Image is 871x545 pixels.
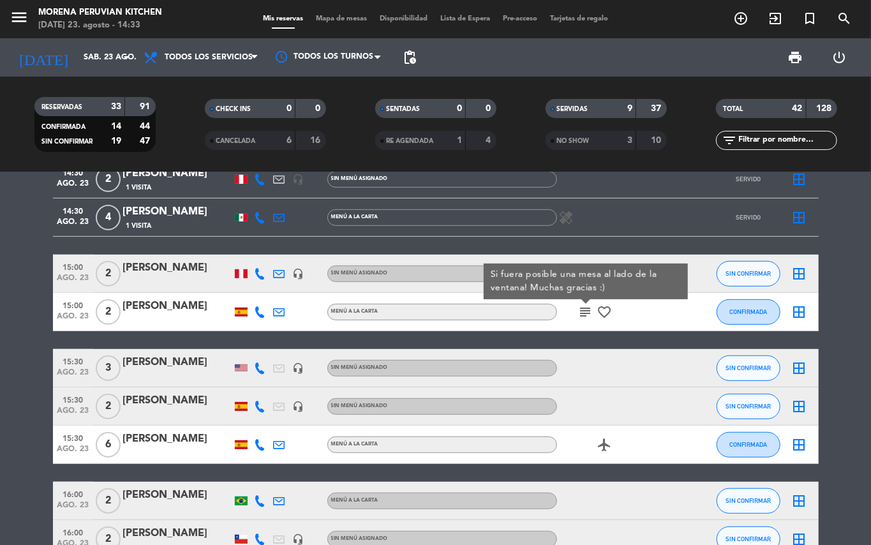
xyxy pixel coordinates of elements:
[57,312,89,327] span: ago. 23
[96,355,121,381] span: 3
[434,15,496,22] span: Lista de Espera
[373,15,434,22] span: Disponibilidad
[832,50,847,65] i: power_settings_new
[331,309,378,314] span: MENÚ A LA CARTA
[726,403,771,410] span: SIN CONFIRMAR
[57,297,89,312] span: 15:00
[10,8,29,31] button: menu
[57,392,89,407] span: 15:30
[165,53,253,62] span: Todos los servicios
[651,104,664,113] strong: 37
[733,11,748,26] i: add_circle_outline
[96,261,121,287] span: 2
[768,11,783,26] i: exit_to_app
[788,50,803,65] span: print
[817,38,861,77] div: LOG OUT
[331,403,388,408] span: Sin menú asignado
[293,401,304,412] i: headset_mic
[578,304,593,320] i: subject
[736,175,761,183] span: SERVIDO
[57,259,89,274] span: 15:00
[726,270,771,277] span: SIN CONFIRMAR
[387,138,434,144] span: RE AGENDADA
[57,430,89,445] span: 15:30
[57,501,89,516] span: ago. 23
[792,304,807,320] i: border_all
[126,183,152,193] span: 1 Visita
[38,6,162,19] div: Morena Peruvian Kitchen
[96,432,121,458] span: 6
[140,137,153,146] strong: 47
[793,104,803,113] strong: 42
[792,266,807,281] i: border_all
[293,362,304,374] i: headset_mic
[736,214,761,221] span: SERVIDO
[126,221,152,231] span: 1 Visita
[57,368,89,383] span: ago. 23
[42,104,83,110] span: RESERVADAS
[802,11,817,26] i: turned_in_not
[123,392,232,409] div: [PERSON_NAME]
[331,176,388,181] span: Sin menú asignado
[717,299,780,325] button: CONFIRMADA
[123,431,232,447] div: [PERSON_NAME]
[726,497,771,504] span: SIN CONFIRMAR
[140,122,153,131] strong: 44
[216,138,256,144] span: CANCELADA
[216,106,251,112] span: CHECK INS
[486,136,493,145] strong: 4
[717,261,780,287] button: SIN CONFIRMAR
[792,493,807,509] i: border_all
[792,210,807,225] i: border_all
[717,394,780,419] button: SIN CONFIRMAR
[627,104,632,113] strong: 9
[57,354,89,368] span: 15:30
[738,133,837,147] input: Filtrar por nombre...
[729,308,767,315] span: CONFIRMADA
[57,165,89,179] span: 14:30
[309,15,373,22] span: Mapa de mesas
[486,104,493,113] strong: 0
[57,179,89,194] span: ago. 23
[331,214,378,220] span: MENÚ A LA CARTA
[257,15,309,22] span: Mis reservas
[331,536,388,541] span: Sin menú asignado
[457,136,462,145] strong: 1
[10,43,77,71] i: [DATE]
[597,437,613,452] i: airplanemode_active
[287,136,292,145] strong: 6
[816,104,834,113] strong: 128
[111,122,121,131] strong: 14
[140,102,153,111] strong: 91
[331,365,388,370] span: Sin menú asignado
[717,432,780,458] button: CONFIRMADA
[729,441,767,448] span: CONFIRMADA
[42,124,86,130] span: CONFIRMADA
[57,274,89,288] span: ago. 23
[310,136,323,145] strong: 16
[96,167,121,192] span: 2
[792,361,807,376] i: border_all
[387,106,421,112] span: SENTADAS
[123,487,232,504] div: [PERSON_NAME]
[544,15,614,22] span: Tarjetas de regalo
[96,299,121,325] span: 2
[123,298,232,315] div: [PERSON_NAME]
[651,136,664,145] strong: 10
[726,535,771,542] span: SIN CONFIRMAR
[557,138,590,144] span: NO SHOW
[57,203,89,218] span: 14:30
[123,165,232,182] div: [PERSON_NAME]
[496,15,544,22] span: Pre-acceso
[331,498,378,503] span: MENÚ A LA CARTA
[57,218,89,232] span: ago. 23
[717,355,780,381] button: SIN CONFIRMAR
[293,174,304,185] i: headset_mic
[123,354,232,371] div: [PERSON_NAME]
[627,136,632,145] strong: 3
[119,50,134,65] i: arrow_drop_down
[402,50,417,65] span: pending_actions
[123,525,232,542] div: [PERSON_NAME]
[57,525,89,539] span: 16:00
[717,205,780,230] button: SERVIDO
